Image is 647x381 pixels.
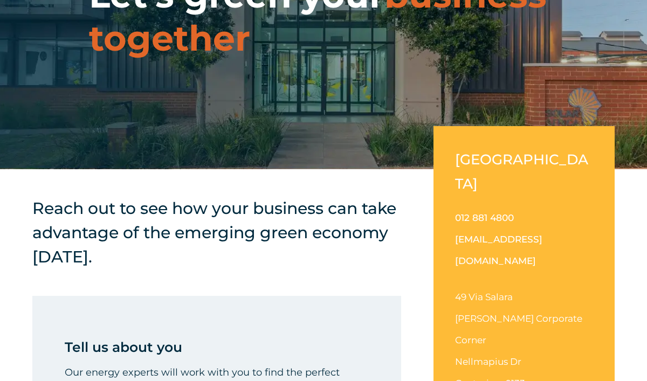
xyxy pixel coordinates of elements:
[455,313,582,345] span: [PERSON_NAME] Corporate Corner
[455,212,514,223] a: 012 881 4800
[455,148,593,196] h2: [GEOGRAPHIC_DATA]
[455,234,542,266] a: [EMAIL_ADDRESS][DOMAIN_NAME]
[455,356,521,367] span: Nellmapius Dr
[65,336,369,358] p: Tell us about you
[32,196,401,269] h4: Reach out to see how your business can take advantage of the emerging green economy [DATE].
[455,292,513,302] span: 49 Via Salara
